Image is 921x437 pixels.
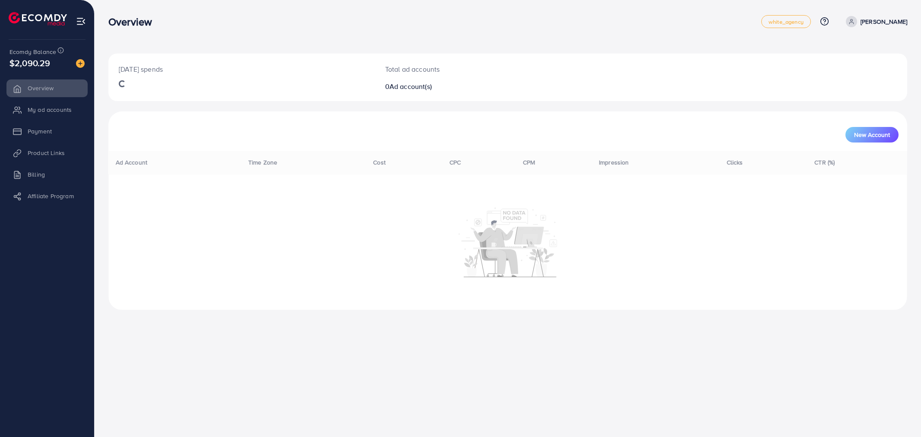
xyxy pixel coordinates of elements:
[76,59,85,68] img: image
[842,16,907,27] a: [PERSON_NAME]
[76,16,86,26] img: menu
[9,12,67,25] img: logo
[385,82,564,91] h2: 0
[761,15,811,28] a: white_agency
[861,16,907,27] p: [PERSON_NAME]
[769,19,804,25] span: white_agency
[845,127,899,142] button: New Account
[108,16,159,28] h3: Overview
[854,132,890,138] span: New Account
[9,47,56,56] span: Ecomdy Balance
[9,57,50,69] span: $2,090.29
[389,82,432,91] span: Ad account(s)
[385,64,564,74] p: Total ad accounts
[119,64,364,74] p: [DATE] spends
